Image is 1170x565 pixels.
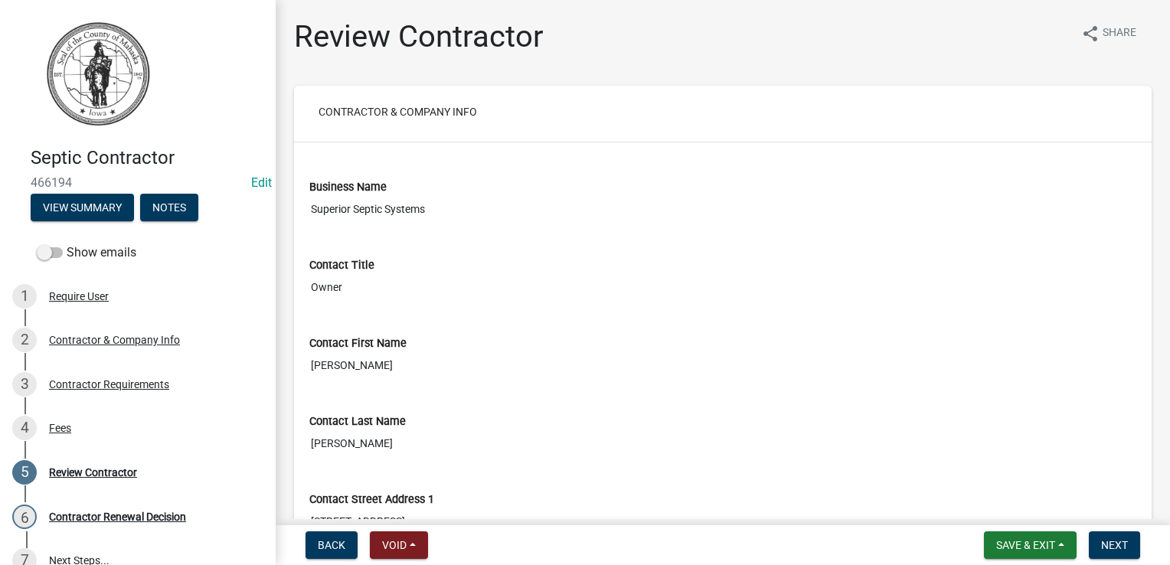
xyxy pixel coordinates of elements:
button: Back [306,531,358,559]
a: Edit [251,175,272,190]
button: Notes [140,194,198,221]
label: Contact First Name [309,338,407,349]
h4: Septic Contractor [31,147,263,169]
label: Contact Last Name [309,416,406,427]
label: Contact Street Address 1 [309,495,434,505]
div: Require User [49,291,109,302]
div: 3 [12,372,37,397]
span: Next [1101,539,1128,551]
wm-modal-confirm: Notes [140,202,198,214]
div: 4 [12,416,37,440]
span: Back [318,539,345,551]
button: shareShare [1069,18,1149,48]
button: View Summary [31,194,134,221]
button: Next [1089,531,1140,559]
h1: Review Contractor [294,18,544,55]
button: Save & Exit [984,531,1077,559]
span: 466194 [31,175,245,190]
label: Business Name [309,182,387,193]
div: 1 [12,284,37,309]
i: share [1081,24,1100,43]
span: Void [382,539,407,551]
div: Fees [49,423,71,433]
wm-modal-confirm: Summary [31,202,134,214]
div: 5 [12,460,37,485]
label: Contact Title [309,260,374,271]
div: 6 [12,505,37,529]
span: Save & Exit [996,539,1055,551]
label: Show emails [37,243,136,262]
div: Contractor Requirements [49,379,169,390]
button: Void [370,531,428,559]
div: 2 [12,328,37,352]
div: Contractor Renewal Decision [49,511,186,522]
button: Contractor & Company Info [306,98,489,126]
div: Contractor & Company Info [49,335,180,345]
img: Mahaska County, Iowa [31,16,166,131]
div: Review Contractor [49,467,137,478]
span: Share [1103,24,1136,43]
wm-modal-confirm: Edit Application Number [251,175,272,190]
